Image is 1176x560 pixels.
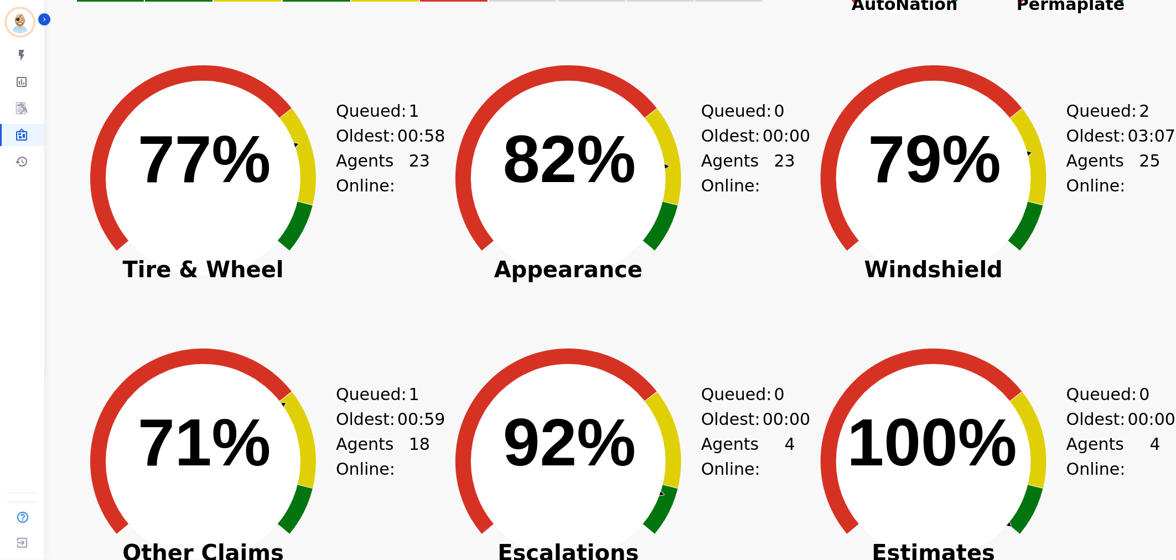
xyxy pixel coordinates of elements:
[336,407,419,432] div: Oldest:
[1066,432,1161,481] div: Agents Online:
[409,382,419,407] span: 1
[701,407,784,432] div: Oldest:
[138,405,271,479] text: 71%
[1066,123,1149,148] div: Oldest:
[1128,123,1175,148] span: 03:07
[430,547,707,558] span: Escalations
[868,122,1001,196] text: 79%
[1150,432,1161,481] span: 4
[336,123,419,148] div: Oldest:
[336,148,430,198] div: Agents Online:
[503,405,636,479] text: 92%
[701,382,784,407] div: Queued:
[7,9,33,35] img: Bordered avatar
[336,382,419,407] div: Queued:
[336,432,430,481] div: Agents Online:
[409,432,430,481] span: 18
[701,432,795,481] div: Agents Online:
[795,547,1072,558] span: Estimates
[1139,148,1161,198] span: 25
[138,122,271,196] text: 77%
[1139,98,1150,123] span: 2
[774,382,785,407] span: 0
[503,122,636,196] text: 82%
[763,123,810,148] span: 00:00
[430,264,707,275] span: Appearance
[774,148,795,198] span: 23
[785,432,795,481] span: 4
[847,405,1017,479] text: 100%
[763,407,810,432] span: 00:00
[701,148,795,198] div: Agents Online:
[1066,148,1161,198] div: Agents Online:
[1066,407,1149,432] div: Oldest:
[701,98,784,123] div: Queued:
[774,98,785,123] span: 0
[409,98,419,123] span: 1
[1139,382,1150,407] span: 0
[397,407,445,432] span: 00:59
[409,148,430,198] span: 23
[65,547,341,558] span: Other Claims
[795,264,1072,275] span: Windshield
[1066,98,1149,123] div: Queued:
[1066,382,1149,407] div: Queued:
[1128,407,1175,432] span: 00:00
[65,264,341,275] span: Tire & Wheel
[701,123,784,148] div: Oldest:
[397,123,445,148] span: 00:58
[336,98,419,123] div: Queued:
